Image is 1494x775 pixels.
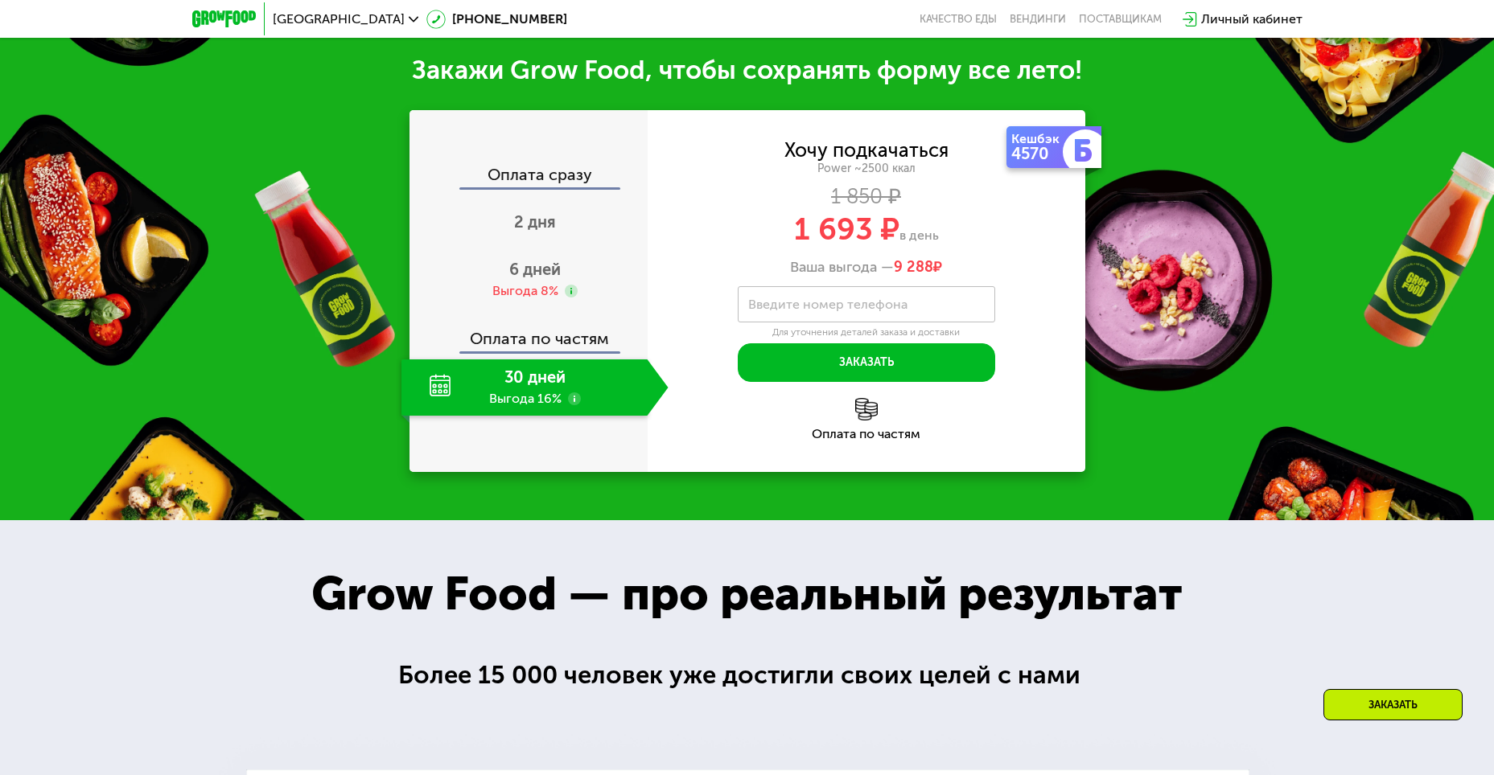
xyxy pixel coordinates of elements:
div: Оплата по частям [648,428,1085,441]
div: Хочу подкачаться [784,141,949,159]
div: Для уточнения деталей заказа и доставки [738,326,995,339]
span: 9 288 [894,258,933,276]
div: Личный кабинет [1201,10,1303,29]
span: 2 дня [514,212,556,232]
span: 6 дней [509,260,561,279]
div: Заказать [1323,689,1463,720]
div: Ваша выгода — [648,259,1085,277]
div: Оплата по частям [411,314,648,351]
div: Power ~2500 ккал [648,162,1085,176]
div: 4570 [1011,146,1066,162]
div: Более 15 000 человек уже достигли своих целей с нами [398,656,1096,695]
div: Grow Food — про реальный результат [277,559,1218,629]
div: Кешбэк [1011,133,1066,146]
a: Качество еды [920,13,997,26]
span: 1 693 ₽ [794,211,899,248]
div: Оплата сразу [411,166,648,187]
div: 1 850 ₽ [648,188,1085,206]
a: Вендинги [1010,13,1066,26]
span: ₽ [894,259,942,277]
span: [GEOGRAPHIC_DATA] [273,13,405,26]
a: [PHONE_NUMBER] [426,10,567,29]
label: Введите номер телефона [748,300,908,309]
div: поставщикам [1079,13,1162,26]
span: в день [899,228,939,243]
img: l6xcnZfty9opOoJh.png [855,398,878,420]
div: Выгода 8% [492,282,558,300]
button: Заказать [738,343,995,382]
